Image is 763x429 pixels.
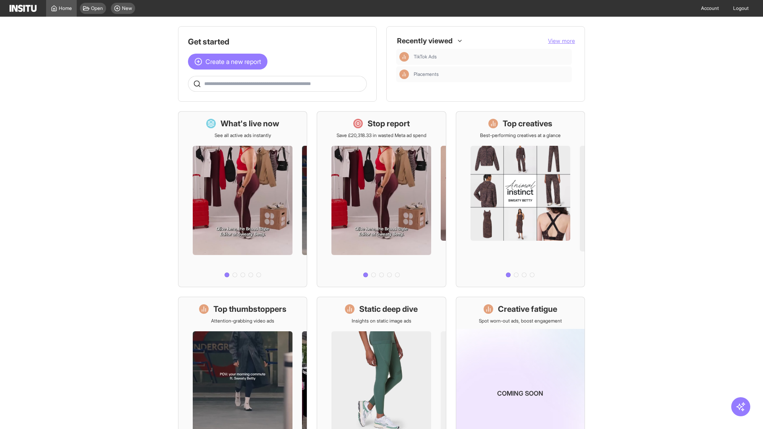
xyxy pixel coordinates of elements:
h1: Top thumbstoppers [213,303,287,315]
h1: What's live now [221,118,279,129]
span: View more [548,37,575,44]
span: Placements [414,71,439,77]
img: Logo [10,5,37,12]
span: Home [59,5,72,12]
span: TikTok Ads [414,54,569,60]
h1: Top creatives [503,118,552,129]
span: TikTok Ads [414,54,437,60]
p: Best-performing creatives at a glance [480,132,561,139]
a: Stop reportSave £20,318.33 in wasted Meta ad spend [317,111,446,287]
span: Open [91,5,103,12]
span: Placements [414,71,569,77]
p: Attention-grabbing video ads [211,318,274,324]
h1: Get started [188,36,367,47]
div: Insights [399,52,409,62]
p: See all active ads instantly [215,132,271,139]
span: Create a new report [205,57,261,66]
p: Save £20,318.33 in wasted Meta ad spend [337,132,426,139]
p: Insights on static image ads [352,318,411,324]
a: Top creativesBest-performing creatives at a glance [456,111,585,287]
a: What's live nowSee all active ads instantly [178,111,307,287]
button: View more [548,37,575,45]
div: Insights [399,70,409,79]
h1: Stop report [368,118,410,129]
h1: Static deep dive [359,303,418,315]
button: Create a new report [188,54,267,70]
span: New [122,5,132,12]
